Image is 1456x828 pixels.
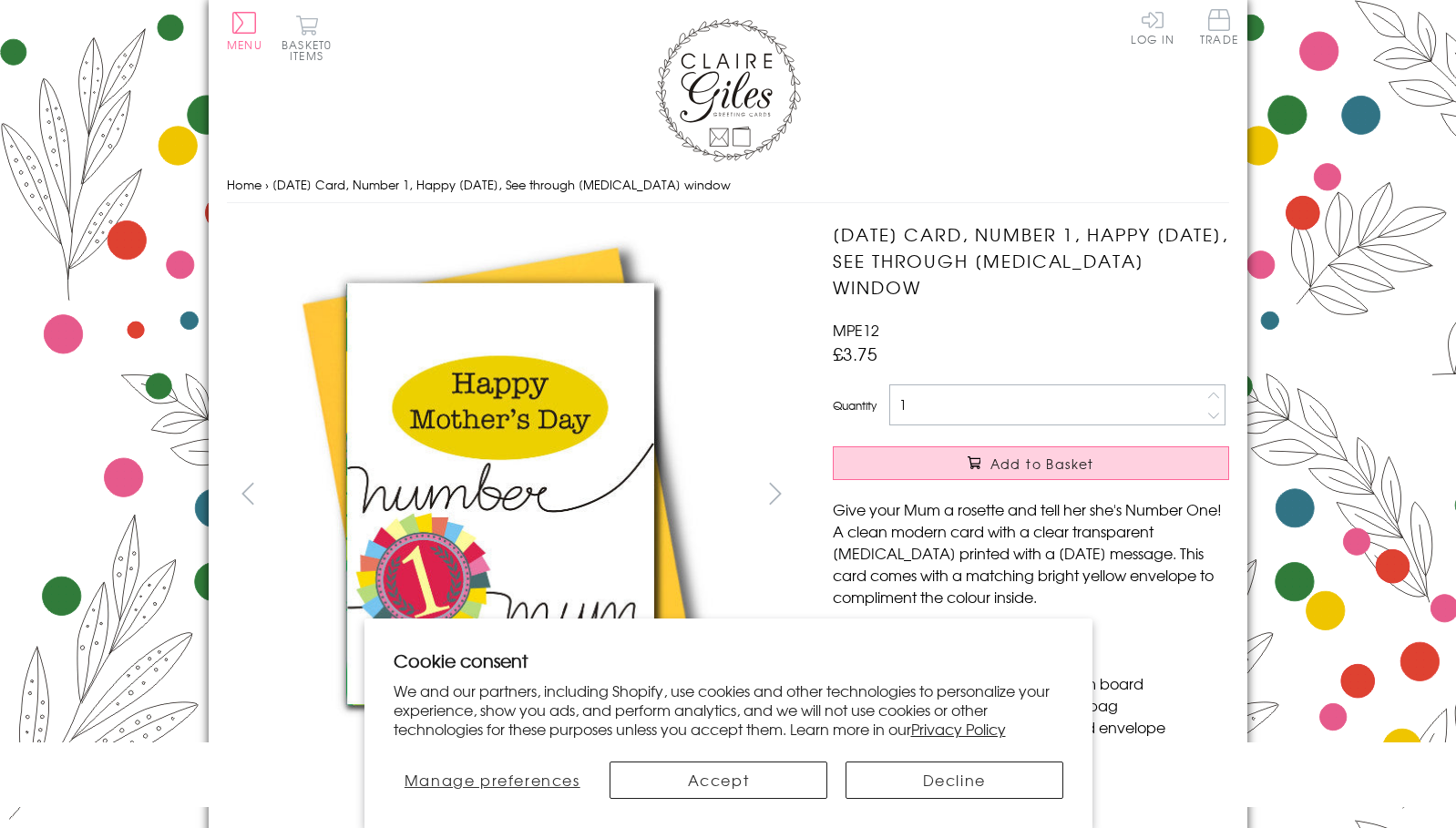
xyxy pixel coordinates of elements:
[1200,9,1238,45] span: Trade
[833,319,879,341] span: MPE12
[846,762,1063,799] button: Decline
[227,473,268,514] button: prev
[911,718,1006,740] a: Privacy Policy
[405,769,580,791] span: Manage preferences
[394,681,1063,738] p: We and our partners, including Shopify, use cookies and other technologies to personalize your ex...
[227,221,774,768] img: Mother's Day Card, Number 1, Happy Mother's Day, See through acetate window
[655,18,801,162] img: Claire Giles Greetings Cards
[1200,9,1238,48] a: Trade
[227,36,262,53] span: Menu
[755,473,796,514] button: next
[833,221,1229,300] h1: [DATE] Card, Number 1, Happy [DATE], See through [MEDICAL_DATA] window
[227,12,262,50] button: Menu
[1131,9,1174,45] a: Log In
[227,167,1229,204] nav: breadcrumbs
[796,221,1343,768] img: Mother's Day Card, Number 1, Happy Mother's Day, See through acetate window
[394,648,1063,673] h2: Cookie consent
[990,455,1094,473] span: Add to Basket
[394,762,592,799] button: Manage preferences
[272,176,731,193] span: [DATE] Card, Number 1, Happy [DATE], See through [MEDICAL_DATA] window
[227,176,261,193] a: Home
[833,498,1229,608] p: Give your Mum a rosette and tell her she's Number One! A clean modern card with a clear transpare...
[265,176,269,193] span: ›
[282,15,332,61] button: Basket0 items
[833,341,877,366] span: £3.75
[833,446,1229,480] button: Add to Basket
[833,397,877,414] label: Quantity
[290,36,332,64] span: 0 items
[610,762,827,799] button: Accept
